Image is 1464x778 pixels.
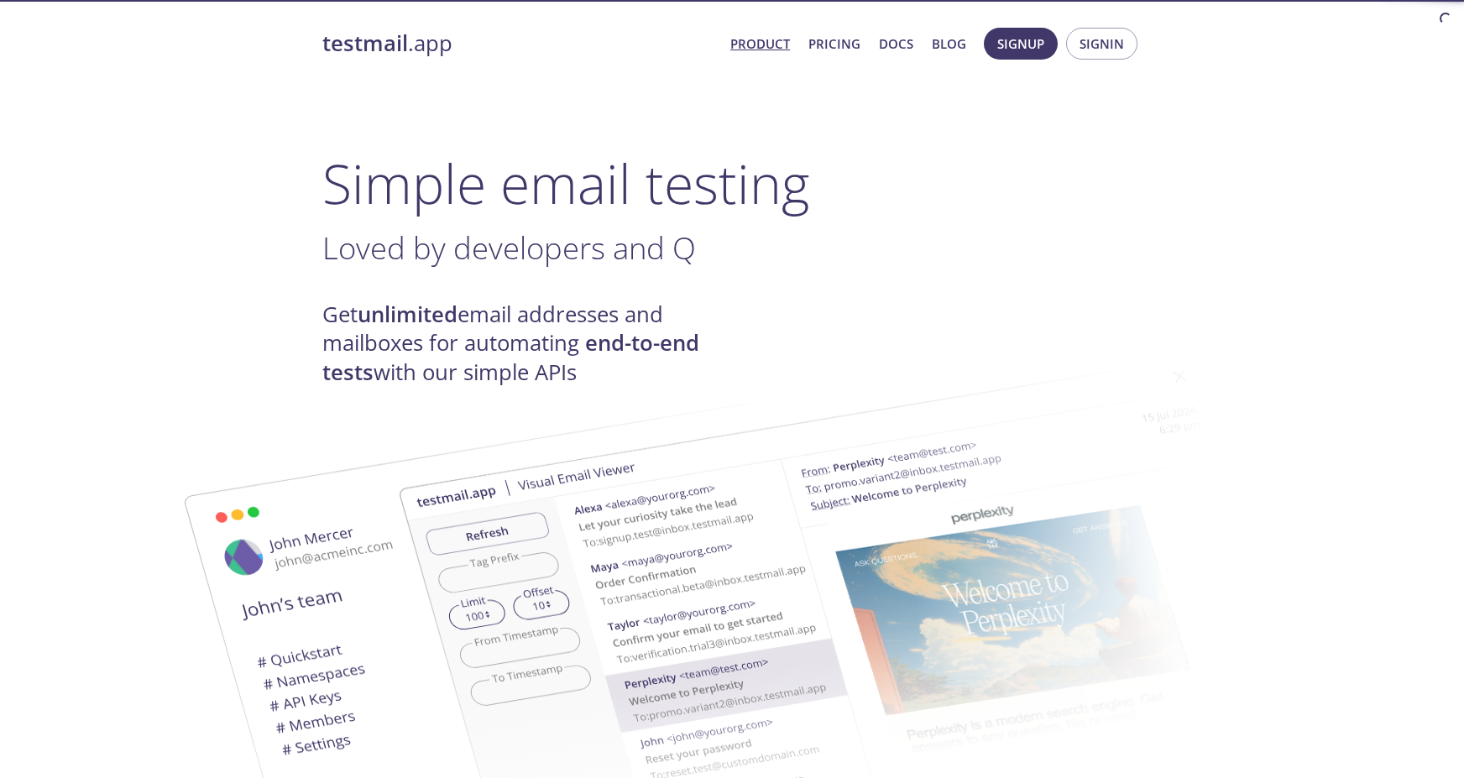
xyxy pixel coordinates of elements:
[1066,28,1137,60] button: Signin
[730,33,790,55] a: Product
[358,300,457,329] strong: unlimited
[322,29,717,58] a: testmail.app
[322,328,699,386] strong: end-to-end tests
[997,33,1044,55] span: Signup
[322,300,732,387] h4: Get email addresses and mailboxes for automating with our simple APIs
[879,33,913,55] a: Docs
[322,151,1142,216] h1: Simple email testing
[1080,33,1124,55] span: Signin
[932,33,966,55] a: Blog
[984,28,1058,60] button: Signup
[322,227,696,269] span: Loved by developers and Q
[808,33,860,55] a: Pricing
[322,29,408,58] strong: testmail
